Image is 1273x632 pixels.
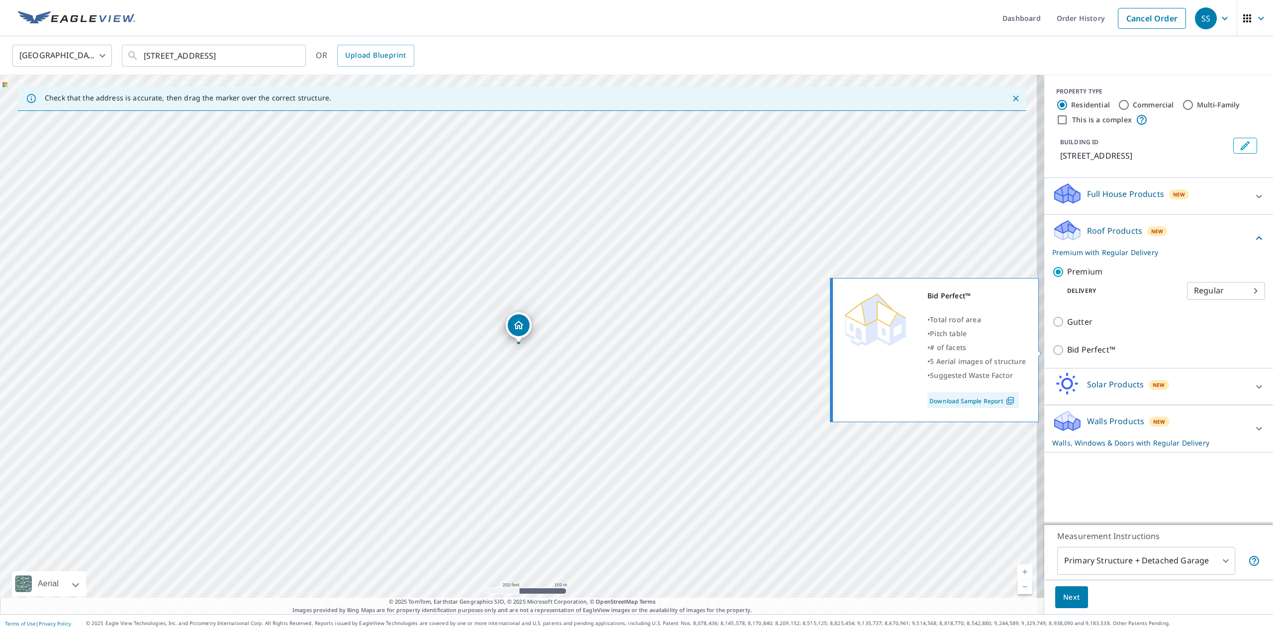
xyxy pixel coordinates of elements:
p: Premium with Regular Delivery [1052,247,1253,258]
a: Upload Blueprint [337,45,414,67]
a: Current Level 17, Zoom In [1017,564,1032,579]
a: Current Level 17, Zoom Out [1017,579,1032,594]
div: Bid Perfect™ [927,289,1026,303]
img: Pdf Icon [1003,396,1017,405]
div: • [927,341,1026,355]
button: Close [1009,92,1022,105]
div: Walls ProductsNewWalls, Windows & Doors with Regular Delivery [1052,409,1265,448]
span: 5 Aerial images of structure [930,357,1026,366]
div: • [927,355,1026,368]
p: Full House Products [1087,188,1164,200]
img: Premium [840,289,910,349]
p: BUILDING ID [1060,138,1098,146]
div: • [927,327,1026,341]
img: EV Logo [18,11,135,26]
p: Premium [1067,266,1102,278]
a: Cancel Order [1118,8,1186,29]
p: Gutter [1067,316,1092,328]
label: Multi-Family [1197,100,1240,110]
div: SS [1195,7,1217,29]
div: Roof ProductsNewPremium with Regular Delivery [1052,219,1265,258]
button: Edit building 1 [1233,138,1257,154]
span: Your report will include the primary structure and a detached garage if one exists. [1248,555,1260,567]
p: Roof Products [1087,225,1142,237]
p: Walls, Windows & Doors with Regular Delivery [1052,438,1247,448]
div: [GEOGRAPHIC_DATA] [12,42,112,70]
span: Suggested Waste Factor [930,370,1013,380]
span: New [1173,190,1185,198]
label: Residential [1071,100,1110,110]
div: Full House ProductsNew [1052,182,1265,210]
a: Download Sample Report [927,392,1019,408]
p: Solar Products [1087,378,1144,390]
p: [STREET_ADDRESS] [1060,150,1229,162]
div: Aerial [35,571,62,596]
div: Dropped pin, building 1, Residential property, 10708 Dowry Ave Tampa, FL 33615 [506,312,532,343]
a: Terms of Use [5,620,36,627]
div: Primary Structure + Detached Garage [1057,547,1235,575]
span: New [1153,418,1166,426]
p: | [5,621,71,627]
div: Aerial [12,571,86,596]
span: Pitch table [930,329,967,338]
span: New [1153,381,1165,389]
span: Upload Blueprint [345,49,406,62]
span: © 2025 TomTom, Earthstar Geographics SIO, © 2025 Microsoft Corporation, © [389,598,656,606]
button: Next [1055,586,1088,609]
p: Walls Products [1087,415,1144,427]
div: Regular [1187,277,1265,305]
span: Total roof area [930,315,981,324]
p: Bid Perfect™ [1067,344,1115,356]
a: Privacy Policy [39,620,71,627]
p: © 2025 Eagle View Technologies, Inc. and Pictometry International Corp. All Rights Reserved. Repo... [86,620,1268,627]
p: Check that the address is accurate, then drag the marker over the correct structure. [45,93,331,102]
label: Commercial [1133,100,1174,110]
span: Next [1063,591,1080,604]
div: Solar ProductsNew [1052,372,1265,401]
p: Measurement Instructions [1057,530,1260,542]
p: Delivery [1052,286,1187,295]
div: • [927,368,1026,382]
div: PROPERTY TYPE [1056,87,1261,96]
div: • [927,313,1026,327]
div: OR [316,45,414,67]
span: New [1151,227,1164,235]
label: This is a complex [1072,115,1132,125]
input: Search by address or latitude-longitude [144,42,285,70]
a: Terms [639,598,656,605]
a: OpenStreetMap [596,598,637,605]
span: # of facets [930,343,966,352]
